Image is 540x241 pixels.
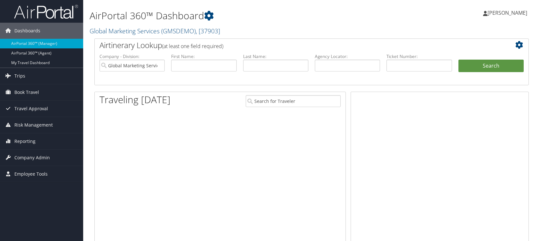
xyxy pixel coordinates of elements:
span: [PERSON_NAME] [488,9,527,16]
a: [PERSON_NAME] [483,3,534,22]
span: ( GMSDEMO ) [161,27,196,35]
span: Reporting [14,133,36,149]
h1: AirPortal 360™ Dashboard [90,9,385,22]
input: Search for Traveler [246,95,341,107]
span: Travel Approval [14,101,48,117]
span: Trips [14,68,25,84]
h2: Airtinerary Lookup [99,40,488,51]
span: Book Travel [14,84,39,100]
span: Dashboards [14,23,40,39]
label: Company - Division: [99,53,165,60]
a: Global Marketing Services [90,27,220,35]
label: Last Name: [243,53,308,60]
button: Search [458,60,524,72]
span: Company Admin [14,150,50,166]
span: , [ 37903 ] [196,27,220,35]
img: airportal-logo.png [14,4,78,19]
h1: Traveling [DATE] [99,93,171,106]
span: Risk Management [14,117,53,133]
span: (at least one field required) [162,43,223,50]
label: Ticket Number: [386,53,452,60]
span: Employee Tools [14,166,48,182]
label: First Name: [171,53,236,60]
label: Agency Locator: [315,53,380,60]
